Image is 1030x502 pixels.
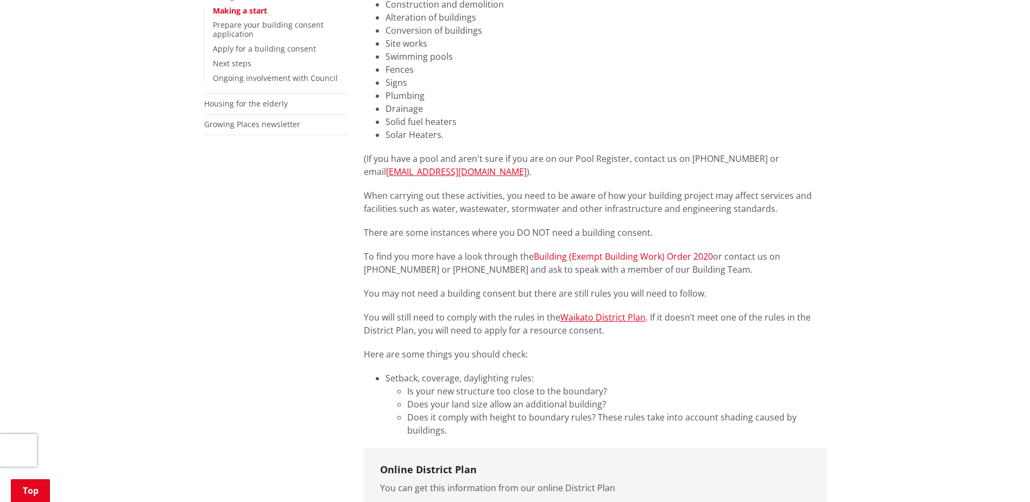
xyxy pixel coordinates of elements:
li: Site works [386,37,826,50]
p: You will still need to comply with the rules in the . If it doesn’t meet one of the rules in the ... [364,311,826,337]
a: [EMAIL_ADDRESS][DOMAIN_NAME] [386,166,527,178]
li: Drainage [386,102,826,115]
li: Signs [386,76,826,89]
a: Making a start [213,5,267,16]
h3: Online District Plan [380,464,810,476]
p: To find you more have a look through the or contact us on [PHONE_NUMBER] or [PHONE_NUMBER] and as... [364,250,826,276]
li: Solid fuel heaters [386,115,826,128]
p: There are some instances where you DO NOT need a building consent. [364,226,826,239]
p: When carrying out these activities, you need to be aware of how your building project may affect ... [364,189,826,215]
li: Fences [386,63,826,76]
a: Growing Places newsletter [204,119,300,129]
li: Setback, coverage, daylighting rules: [386,372,826,437]
li: Conversion of buildings [386,24,826,37]
a: Next steps [213,58,251,68]
iframe: Messenger Launcher [980,456,1019,495]
p: (If you have a pool and aren't sure if you are on our Pool Register, contact us on [PHONE_NUMBER]... [364,152,826,178]
li: Alteration of buildings [386,11,826,24]
p: Here are some things you should check: [364,348,826,361]
li: Swimming pools [386,50,826,63]
a: Building (Exempt Building Work) Order 2020 [534,250,713,262]
li: Solar Heaters. [386,128,826,141]
a: Ongoing involvement with Council [213,73,338,83]
a: Housing for the elderly [204,98,288,109]
a: Apply for a building consent [213,43,316,54]
li: Plumbing [386,89,826,102]
p: You can get this information from our online District Plan [380,481,810,494]
li: Does your land size allow an additional building? [407,398,826,411]
li: Is your new structure too close to the boundary? [407,385,826,398]
li: Does it comply with height to boundary rules? These rules take into account shading caused by bui... [407,411,826,437]
a: Top [11,479,50,502]
a: Prepare your building consent application [213,20,324,39]
a: Waikato District Plan [560,311,646,323]
p: You may not need a building consent but there are still rules you will need to follow. [364,287,826,300]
